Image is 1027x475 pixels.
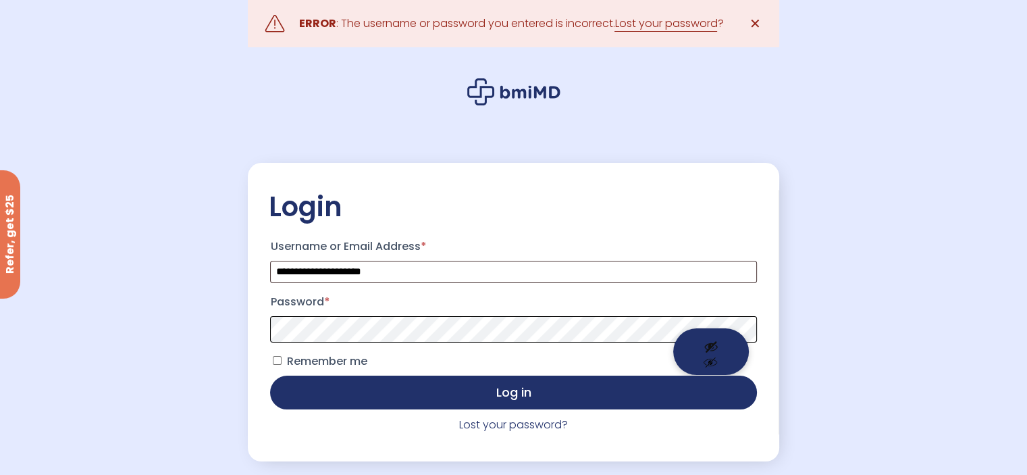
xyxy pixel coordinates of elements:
[286,353,367,369] span: Remember me
[270,291,756,313] label: Password
[742,10,769,37] a: ✕
[273,356,282,365] input: Remember me
[673,328,749,375] button: Show password
[459,417,568,432] a: Lost your password?
[614,16,717,32] a: Lost your password
[749,14,761,33] span: ✕
[270,236,756,257] label: Username or Email Address
[268,190,758,224] h2: Login
[270,376,756,409] button: Log in
[298,14,723,33] div: : The username or password you entered is incorrect. ?
[298,16,336,31] strong: ERROR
